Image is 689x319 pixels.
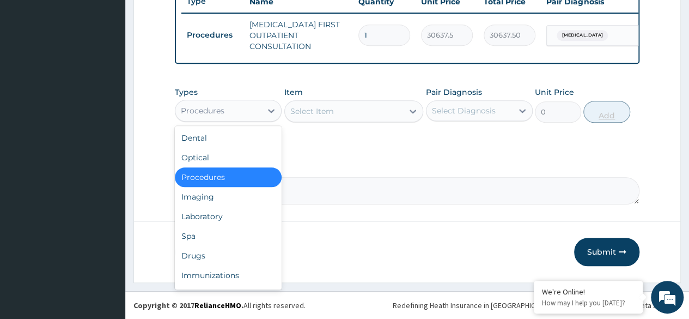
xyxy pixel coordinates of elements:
[175,226,282,246] div: Spa
[63,92,150,202] span: We're online!
[175,162,639,171] label: Comment
[175,207,282,226] div: Laboratory
[175,246,282,266] div: Drugs
[244,14,353,57] td: [MEDICAL_DATA] FIRST OUTPATIENT CONSULTATION
[535,87,574,98] label: Unit Price
[175,148,282,167] div: Optical
[175,266,282,285] div: Immunizations
[426,87,482,98] label: Pair Diagnosis
[557,30,608,41] span: [MEDICAL_DATA]
[542,298,635,308] p: How may I help you today?
[57,61,183,75] div: Chat with us now
[175,187,282,207] div: Imaging
[432,105,496,116] div: Select Diagnosis
[194,300,241,310] a: RelianceHMO
[175,167,282,187] div: Procedures
[20,55,44,82] img: d_794563401_company_1708531726252_794563401
[290,106,334,117] div: Select Item
[542,287,635,297] div: We're Online!
[583,101,630,123] button: Add
[284,87,303,98] label: Item
[175,128,282,148] div: Dental
[125,291,689,319] footer: All rights reserved.
[179,5,205,32] div: Minimize live chat window
[175,285,282,305] div: Others
[393,300,681,311] div: Redefining Heath Insurance in [GEOGRAPHIC_DATA] using Telemedicine and Data Science!
[574,238,639,266] button: Submit
[133,300,243,310] strong: Copyright © 2017 .
[5,207,208,245] textarea: Type your message and hit 'Enter'
[181,25,244,45] td: Procedures
[181,105,224,116] div: Procedures
[175,88,198,97] label: Types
